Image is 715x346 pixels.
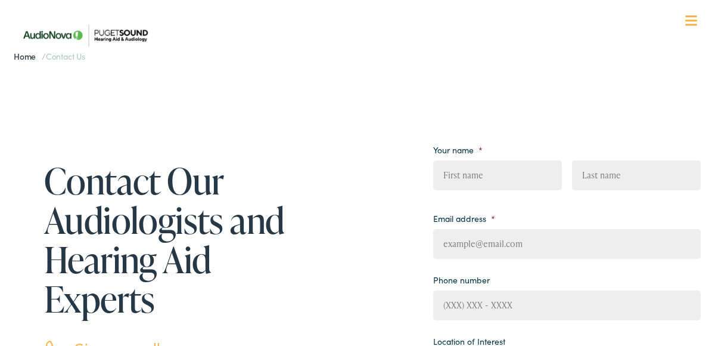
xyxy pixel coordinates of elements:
[433,144,483,155] label: Your name
[14,50,85,62] span: /
[433,229,701,259] input: example@email.com
[14,50,42,62] a: Home
[433,291,701,320] input: (XXX) XXX - XXXX
[433,274,490,285] label: Phone number
[572,160,701,190] input: Last name
[44,161,288,319] h1: Contact Our Audiologists and Hearing Aid Experts
[433,213,495,224] label: Email address
[433,160,562,190] input: First name
[23,48,701,85] a: What We Offer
